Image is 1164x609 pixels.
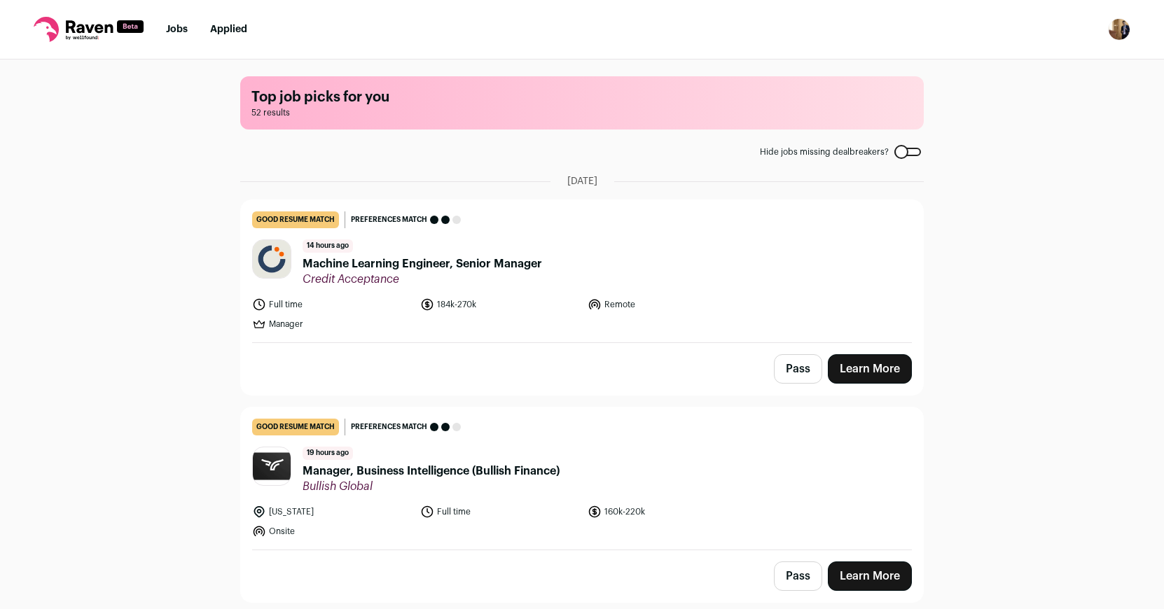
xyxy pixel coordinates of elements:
[252,317,412,331] li: Manager
[253,240,291,278] img: d48661dd830a212444724541b4ff73a7b42f80362d33616549fa313c25181f61.jpg
[828,354,912,384] a: Learn More
[567,174,597,188] span: [DATE]
[253,447,291,485] img: 878751a39706737c1a046d24d762dd92d664dca1e9ec538681377ec16571cea4.png
[241,407,923,549] a: good resume match Preferences match 19 hours ago Manager, Business Intelligence (Bullish Finance)...
[303,479,560,493] span: Bullish Global
[420,297,580,311] li: 184k-270k
[588,505,747,519] li: 160k-220k
[351,420,427,434] span: Preferences match
[241,200,923,342] a: good resume match Preferences match 14 hours ago Machine Learning Engineer, Senior Manager Credit...
[588,297,747,311] li: Remote
[252,211,339,228] div: good resume match
[252,524,412,538] li: Onsite
[251,87,913,107] h1: Top job picks for you
[420,505,580,519] li: Full time
[1108,18,1130,41] img: 12072902-medium_jpg
[303,447,353,460] span: 19 hours ago
[251,107,913,118] span: 52 results
[252,505,412,519] li: [US_STATE]
[166,24,188,34] a: Jobs
[210,24,247,34] a: Applied
[303,239,353,253] span: 14 hours ago
[774,561,822,591] button: Pass
[351,213,427,227] span: Preferences match
[252,419,339,435] div: good resume match
[828,561,912,591] a: Learn More
[1108,18,1130,41] button: Open dropdown
[303,463,560,479] span: Manager, Business Intelligence (Bullish Finance)
[760,146,889,157] span: Hide jobs missing dealbreakers?
[774,354,822,384] button: Pass
[303,255,542,272] span: Machine Learning Engineer, Senior Manager
[303,272,542,286] span: Credit Acceptance
[252,297,412,311] li: Full time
